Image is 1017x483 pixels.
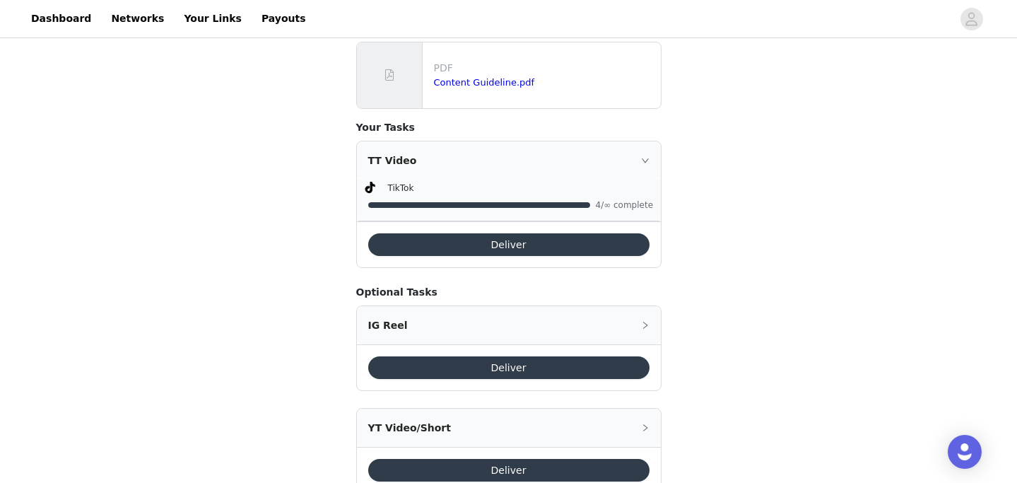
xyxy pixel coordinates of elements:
[596,201,652,209] span: 4/∞ complete
[641,321,649,330] i: icon: right
[356,120,662,135] h4: Your Tasks
[434,61,655,76] p: PDF
[175,3,250,35] a: Your Links
[357,306,661,344] div: icon: rightIG Reel
[253,3,314,35] a: Payouts
[965,8,978,30] div: avatar
[102,3,172,35] a: Networks
[948,435,982,469] div: Open Intercom Messenger
[357,409,661,447] div: icon: rightYT Video/Short
[388,183,414,193] span: TikTok
[641,424,649,432] i: icon: right
[357,141,661,180] div: icon: rightTT Video
[641,156,649,165] i: icon: right
[23,3,100,35] a: Dashboard
[356,285,662,300] h4: Optional Tasks
[368,233,649,256] button: Deliver
[434,77,535,88] a: Content Guideline.pdf
[368,459,649,482] button: Deliver
[368,356,649,379] button: Deliver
